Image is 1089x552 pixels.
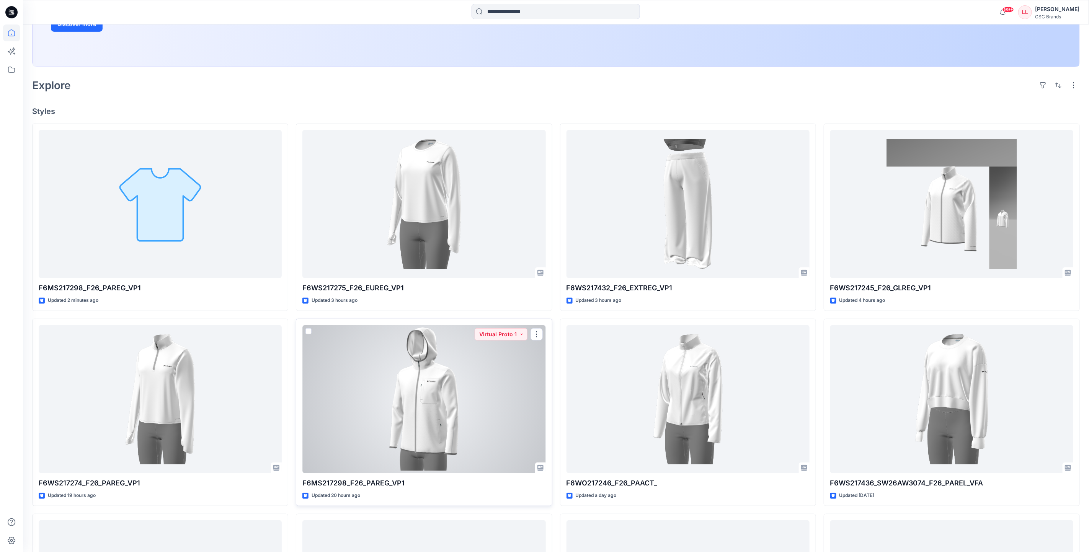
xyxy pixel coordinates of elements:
[302,130,545,278] a: F6WS217275_F26_EUREG_VP1
[48,296,98,304] p: Updated 2 minutes ago
[312,492,360,500] p: Updated 20 hours ago
[1035,5,1079,14] div: [PERSON_NAME]
[302,325,545,474] a: F6MS217298_F26_PAREG_VP1
[1035,14,1079,20] div: CSC Brands
[302,478,545,488] p: F6MS217298_F26_PAREG_VP1
[839,492,874,500] p: Updated [DATE]
[567,130,810,278] a: F6WS217432_F26_EXTREG_VP1
[302,283,545,293] p: F6WS217275_F26_EUREG_VP1
[39,478,282,488] p: F6WS217274_F26_PAREG_VP1
[32,79,71,91] h2: Explore
[830,478,1073,488] p: F6WS217436_SW26AW3074_F26_PAREL_VFA
[567,325,810,474] a: F6WO217246_F26_PAACT_
[567,283,810,293] p: F6WS217432_F26_EXTREG_VP1
[830,130,1073,278] a: F6WS217245_F26_GLREG_VP1
[576,296,622,304] p: Updated 3 hours ago
[567,478,810,488] p: F6WO217246_F26_PAACT_
[830,325,1073,474] a: F6WS217436_SW26AW3074_F26_PAREL_VFA
[1018,5,1032,19] div: LL
[48,492,96,500] p: Updated 19 hours ago
[839,296,885,304] p: Updated 4 hours ago
[1002,7,1014,13] span: 99+
[830,283,1073,293] p: F6WS217245_F26_GLREG_VP1
[39,325,282,474] a: F6WS217274_F26_PAREG_VP1
[32,107,1080,116] h4: Styles
[312,296,358,304] p: Updated 3 hours ago
[576,492,617,500] p: Updated a day ago
[39,283,282,293] p: F6MS217298_F26_PAREG_VP1
[39,130,282,278] a: F6MS217298_F26_PAREG_VP1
